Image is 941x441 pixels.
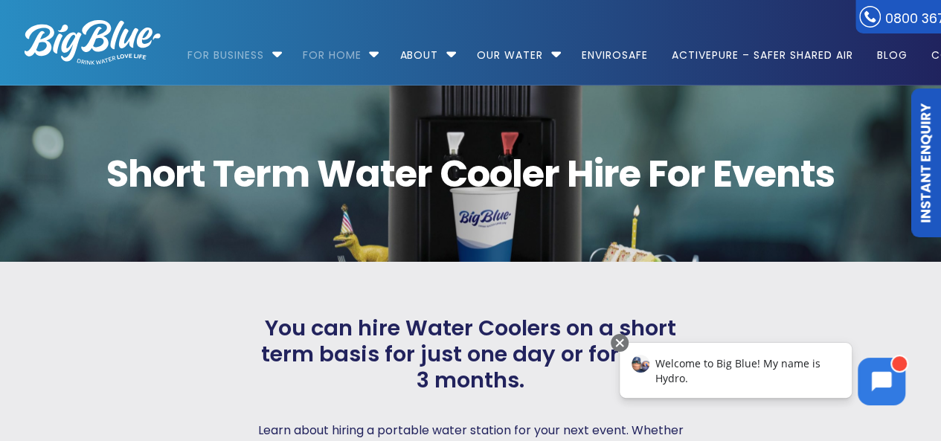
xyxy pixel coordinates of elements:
[25,20,161,65] img: logo
[254,315,687,393] span: You can hire Water Coolers on a short term basis for just one day or for up to 3 months.
[604,331,920,420] iframe: Chatbot
[911,88,941,237] a: Instant Enquiry
[25,155,917,193] span: Short Term Water Cooler Hire For Events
